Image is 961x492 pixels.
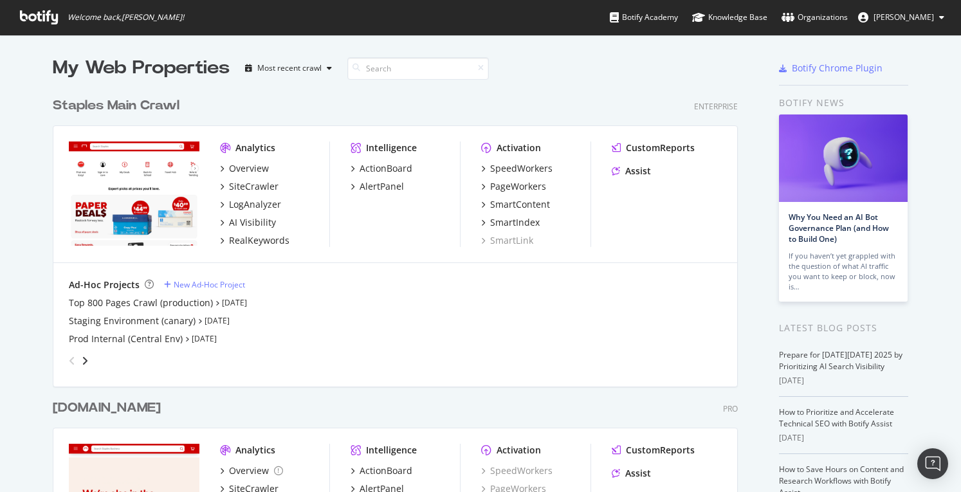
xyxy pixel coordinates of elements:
a: AlertPanel [351,180,404,193]
div: Botify news [779,96,908,110]
a: [DOMAIN_NAME] [53,399,166,417]
div: Open Intercom Messenger [917,448,948,479]
div: [DATE] [779,432,908,444]
div: If you haven’t yet grappled with the question of what AI traffic you want to keep or block, now is… [789,251,898,292]
a: PageWorkers [481,180,546,193]
div: Ad-Hoc Projects [69,278,140,291]
div: Botify Chrome Plugin [792,62,883,75]
img: staples.com [69,141,199,246]
div: Organizations [782,11,848,24]
div: ActionBoard [360,464,412,477]
a: Assist [612,467,651,480]
div: Assist [625,165,651,178]
div: SpeedWorkers [490,162,553,175]
span: Welcome back, [PERSON_NAME] ! [68,12,184,23]
a: AI Visibility [220,216,276,229]
a: Overview [220,162,269,175]
div: Activation [497,141,541,154]
div: RealKeywords [229,234,289,247]
div: Analytics [235,444,275,457]
a: ActionBoard [351,162,412,175]
a: SpeedWorkers [481,464,553,477]
div: Activation [497,444,541,457]
div: angle-right [80,354,89,367]
div: CustomReports [626,141,695,154]
a: Botify Chrome Plugin [779,62,883,75]
a: SiteCrawler [220,180,279,193]
div: AlertPanel [360,180,404,193]
a: ActionBoard [351,464,412,477]
a: LogAnalyzer [220,198,281,211]
div: AI Visibility [229,216,276,229]
div: Latest Blog Posts [779,321,908,335]
div: PageWorkers [490,180,546,193]
a: [DATE] [222,297,247,308]
a: [DATE] [205,315,230,326]
a: New Ad-Hoc Project [164,279,245,290]
input: Search [347,57,489,80]
button: Most recent crawl [240,58,337,78]
div: [DATE] [779,375,908,387]
img: Why You Need an AI Bot Governance Plan (and How to Build One) [779,114,908,202]
div: angle-left [64,351,80,371]
div: [DOMAIN_NAME] [53,399,161,417]
a: SmartIndex [481,216,540,229]
div: Assist [625,467,651,480]
div: New Ad-Hoc Project [174,279,245,290]
a: SmartContent [481,198,550,211]
div: SmartIndex [490,216,540,229]
div: SmartContent [490,198,550,211]
div: SiteCrawler [229,180,279,193]
div: Analytics [235,141,275,154]
div: Intelligence [366,444,417,457]
a: How to Prioritize and Accelerate Technical SEO with Botify Assist [779,406,894,429]
a: [DATE] [192,333,217,344]
a: RealKeywords [220,234,289,247]
a: CustomReports [612,141,695,154]
a: Why You Need an AI Bot Governance Plan (and How to Build One) [789,212,889,244]
a: SmartLink [481,234,533,247]
button: [PERSON_NAME] [848,7,955,28]
a: Staples Main Crawl [53,96,185,115]
a: Overview [220,464,283,477]
a: Assist [612,165,651,178]
div: Enterprise [694,101,738,112]
div: My Web Properties [53,55,230,81]
a: Prod Internal (Central Env) [69,333,183,345]
div: LogAnalyzer [229,198,281,211]
a: CustomReports [612,444,695,457]
div: Knowledge Base [692,11,767,24]
a: Prepare for [DATE][DATE] 2025 by Prioritizing AI Search Visibility [779,349,902,372]
a: Staging Environment (canary) [69,314,196,327]
div: Overview [229,464,269,477]
div: Pro [723,403,738,414]
div: Botify Academy [610,11,678,24]
a: SpeedWorkers [481,162,553,175]
div: ActionBoard [360,162,412,175]
span: David Johnson [874,12,934,23]
div: Most recent crawl [257,64,322,72]
div: Overview [229,162,269,175]
div: Staples Main Crawl [53,96,179,115]
a: Top 800 Pages Crawl (production) [69,296,213,309]
div: CustomReports [626,444,695,457]
div: Intelligence [366,141,417,154]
